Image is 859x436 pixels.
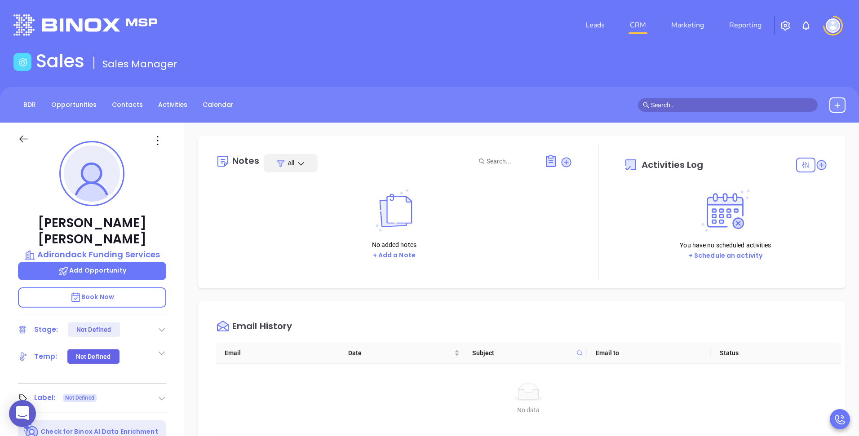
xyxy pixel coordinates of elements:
[643,102,649,108] span: search
[472,348,573,358] span: Subject
[370,240,418,250] p: No added notes
[216,343,339,364] th: Email
[102,57,177,71] span: Sales Manager
[65,393,94,403] span: Not Defined
[13,14,157,35] img: logo
[18,97,41,112] a: BDR
[288,159,294,167] span: All
[680,240,771,250] p: You have no scheduled activities
[34,323,58,336] div: Stage:
[223,405,834,415] div: No data
[232,321,292,334] div: Email History
[70,292,114,301] span: Book Now
[686,251,765,261] button: + Schedule an activity
[370,189,418,232] img: Notes
[232,156,260,165] div: Notes
[651,100,813,110] input: Search…
[34,350,58,363] div: Temp:
[64,145,120,202] img: profile-user
[826,18,840,33] img: user
[726,16,765,34] a: Reporting
[668,16,708,34] a: Marketing
[197,97,239,112] a: Calendar
[339,343,463,364] th: Date
[370,250,418,260] button: + Add a Note
[34,391,56,405] div: Label:
[36,50,84,72] h1: Sales
[348,348,452,358] span: Date
[582,16,608,34] a: Leads
[626,16,650,34] a: CRM
[801,20,811,31] img: iconNotification
[711,343,834,364] th: Status
[58,266,126,275] span: Add Opportunity
[642,160,703,169] span: Activities Log
[106,97,148,112] a: Contacts
[18,248,166,261] a: Adirondack Funding Services
[18,215,166,247] p: [PERSON_NAME] [PERSON_NAME]
[76,322,111,337] div: Not Defined
[46,97,102,112] a: Opportunities
[76,349,111,364] div: Not Defined
[587,343,710,364] th: Email to
[701,189,750,232] img: Activities
[153,97,193,112] a: Activities
[487,156,534,166] input: Search...
[780,20,791,31] img: iconSetting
